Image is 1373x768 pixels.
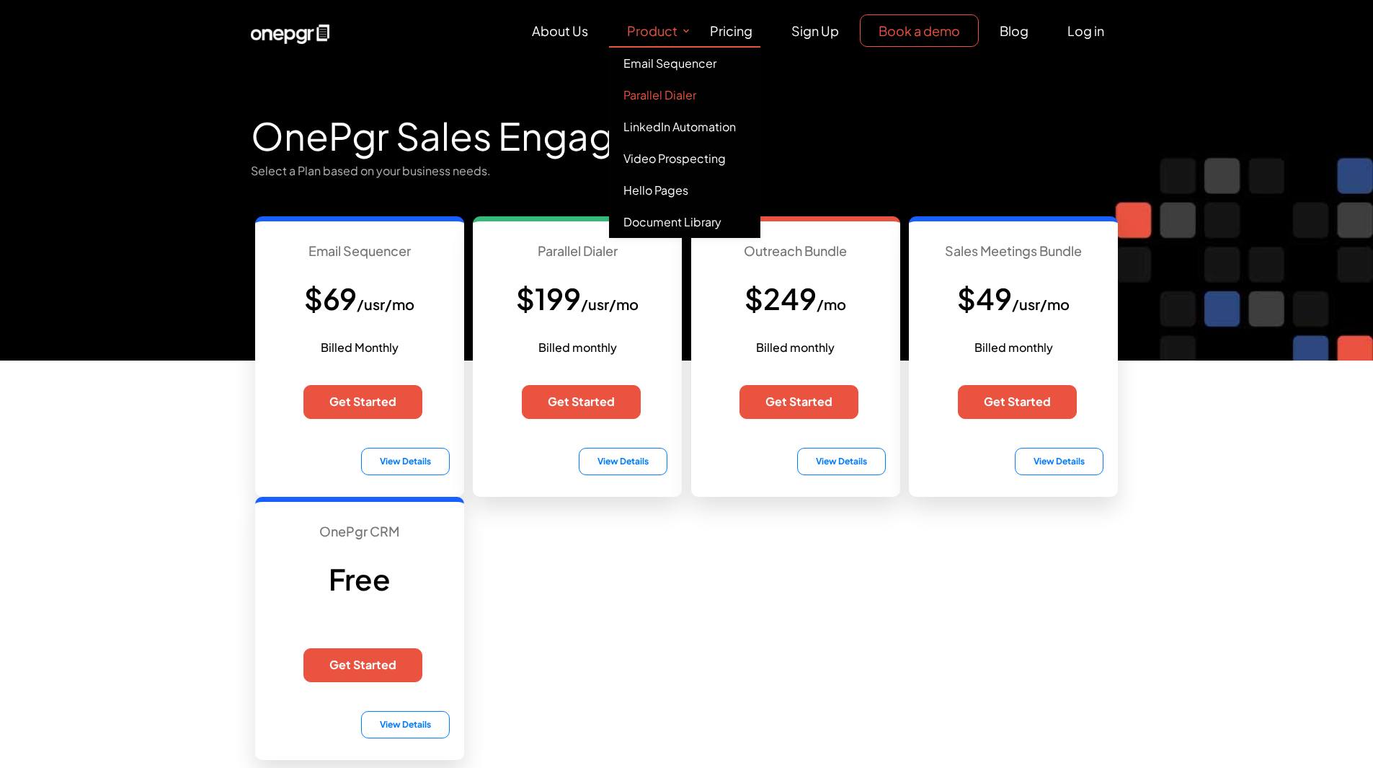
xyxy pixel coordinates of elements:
[609,15,692,46] a: Product
[739,385,858,419] a: Get Started
[1049,15,1122,46] a: Log in
[303,648,422,682] a: Get Started
[797,448,886,475] button: View Details
[609,143,760,175] a: Video Prospecting
[706,243,886,259] h4: Outreach Bundle
[923,258,1103,339] h2: $49
[581,295,639,313] span: /usr/mo
[251,90,1123,161] h1: OnePgr Sales Engagement
[270,339,450,356] p: Billed Monthly
[357,295,414,313] span: /usr/mo
[361,448,450,475] button: View Details
[487,258,667,339] h2: $199
[706,258,886,339] h2: $249
[817,295,846,313] span: /mo
[251,161,1123,180] p: Select a Plan based on your business needs.
[609,79,760,111] a: Parallel Dialer
[303,385,422,419] a: Get Started
[514,15,606,46] a: About Us
[522,385,641,419] a: Get Started
[487,243,667,259] h4: Parallel Dialer
[982,15,1047,46] a: Blog
[270,243,450,259] h4: Email Sequencer
[609,206,760,238] a: Document Library
[270,539,450,619] h2: Free
[923,243,1103,259] h4: Sales Meetings Bundle
[487,339,667,356] p: Billed monthly
[270,258,450,339] h2: $69
[270,524,450,539] h4: OnePgr CRM
[361,711,450,738] button: View Details
[958,385,1077,419] a: Get Started
[860,14,979,47] a: Book a demo
[773,15,857,46] a: Sign Up
[706,339,886,356] p: Billed monthly
[609,111,760,143] a: LinkedIn Automation
[609,48,760,79] a: Email Sequencer
[579,448,667,475] button: View Details
[692,15,770,46] a: Pricing
[1012,295,1070,313] span: /usr/mo
[609,175,760,206] a: Hello Pages
[1015,448,1103,475] button: View Details
[923,339,1103,356] p: Billed monthly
